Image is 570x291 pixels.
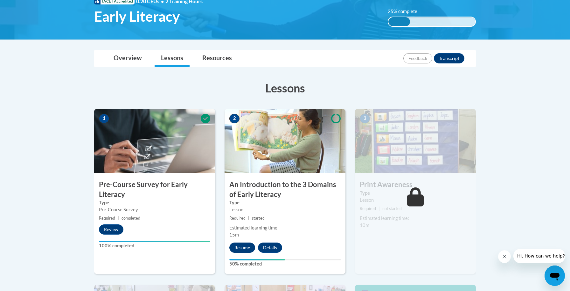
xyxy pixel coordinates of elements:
button: Details [258,243,282,253]
div: Estimated learning time: [360,215,471,222]
span: 10m [360,222,369,228]
span: Required [229,216,246,221]
div: Your progress [229,259,285,260]
span: started [252,216,265,221]
div: 25% complete [388,17,410,26]
div: Your progress [99,241,210,242]
img: Course Image [225,109,345,173]
img: Course Image [355,109,476,173]
span: | [248,216,249,221]
label: Type [229,199,341,206]
span: 2 [229,114,240,123]
iframe: Close message [498,250,511,263]
button: Review [99,224,123,235]
span: | [379,206,380,211]
label: Type [360,190,471,197]
label: 50% completed [229,260,341,267]
h3: Print Awareness [355,180,476,190]
span: 3 [360,114,370,123]
h3: An Introduction to the 3 Domains of Early Literacy [225,180,345,200]
a: Overview [107,50,148,67]
a: Lessons [155,50,190,67]
div: Pre-Course Survey [99,206,210,213]
label: 25% complete [388,8,424,15]
h3: Lessons [94,80,476,96]
span: not started [382,206,402,211]
span: Required [360,206,376,211]
iframe: Message from company [513,249,565,263]
button: Resume [229,243,255,253]
iframe: Button to launch messaging window [545,266,565,286]
span: Required [99,216,115,221]
h3: Pre-Course Survey for Early Literacy [94,180,215,200]
button: Transcript [434,53,464,63]
span: completed [122,216,140,221]
button: Feedback [403,53,432,63]
a: Resources [196,50,238,67]
span: Early Literacy [94,8,180,25]
span: 15m [229,232,239,237]
label: 100% completed [99,242,210,249]
div: Lesson [360,197,471,204]
img: Course Image [94,109,215,173]
div: Estimated learning time: [229,224,341,231]
span: 1 [99,114,109,123]
div: Lesson [229,206,341,213]
label: Type [99,199,210,206]
span: | [118,216,119,221]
